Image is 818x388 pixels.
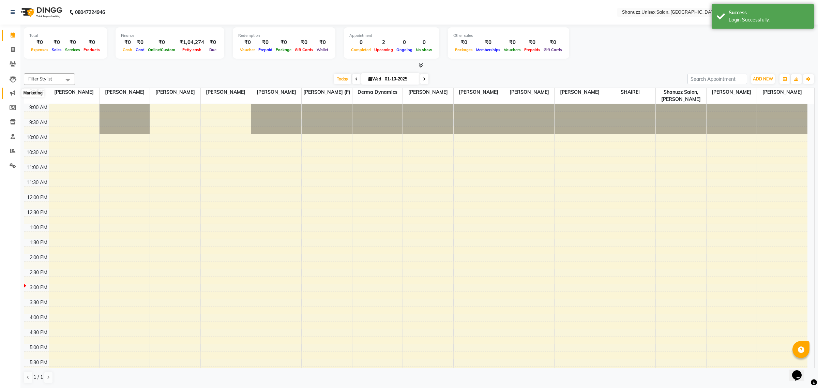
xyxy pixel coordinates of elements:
[28,284,49,291] div: 3:00 PM
[542,39,564,46] div: ₹0
[373,47,395,52] span: Upcoming
[605,88,655,96] span: SHAIREI
[257,47,274,52] span: Prepaid
[25,179,49,186] div: 11:30 AM
[656,88,706,104] span: Shanuzz Salon, [PERSON_NAME]
[28,344,49,351] div: 5:00 PM
[82,39,102,46] div: ₹0
[25,134,49,141] div: 10:00 AM
[373,39,395,46] div: 2
[349,33,434,39] div: Appointment
[454,88,504,96] span: [PERSON_NAME]
[28,359,49,366] div: 5:30 PM
[238,47,257,52] span: Voucher
[502,39,522,46] div: ₹0
[453,47,474,52] span: Packages
[293,47,315,52] span: Gift Cards
[121,47,134,52] span: Cash
[17,3,64,22] img: logo
[257,39,274,46] div: ₹0
[134,47,146,52] span: Card
[134,39,146,46] div: ₹0
[82,47,102,52] span: Products
[28,254,49,261] div: 2:00 PM
[28,224,49,231] div: 1:00 PM
[28,119,49,126] div: 9:30 AM
[474,47,502,52] span: Memberships
[352,88,403,96] span: Derma Dynamics
[146,39,177,46] div: ₹0
[28,104,49,111] div: 9:00 AM
[395,39,414,46] div: 0
[121,33,219,39] div: Finance
[177,39,207,46] div: ₹1,04,274
[150,88,200,96] span: [PERSON_NAME]
[453,33,564,39] div: Other sales
[207,39,219,46] div: ₹0
[33,374,43,381] span: 1 / 1
[29,39,50,46] div: ₹0
[334,74,351,84] span: Today
[28,299,49,306] div: 3:30 PM
[383,74,417,84] input: 2025-10-01
[395,47,414,52] span: Ongoing
[504,88,554,96] span: [PERSON_NAME]
[26,194,49,201] div: 12:00 PM
[28,76,52,81] span: Filter Stylist
[453,39,474,46] div: ₹0
[238,33,330,39] div: Redemption
[29,33,102,39] div: Total
[349,39,373,46] div: 0
[121,39,134,46] div: ₹0
[100,88,150,96] span: [PERSON_NAME]
[315,39,330,46] div: ₹0
[29,47,50,52] span: Expenses
[251,88,301,96] span: [PERSON_NAME]
[414,47,434,52] span: No show
[315,47,330,52] span: Wallet
[302,88,352,96] span: [PERSON_NAME] (F)
[367,76,383,81] span: Wed
[49,88,99,96] span: [PERSON_NAME]
[63,47,82,52] span: Services
[522,47,542,52] span: Prepaids
[208,47,218,52] span: Due
[25,164,49,171] div: 11:00 AM
[181,47,203,52] span: Petty cash
[238,39,257,46] div: ₹0
[50,39,63,46] div: ₹0
[63,39,82,46] div: ₹0
[293,39,315,46] div: ₹0
[274,47,293,52] span: Package
[21,89,44,98] div: Marketing
[50,47,63,52] span: Sales
[502,47,522,52] span: Vouchers
[274,39,293,46] div: ₹0
[474,39,502,46] div: ₹0
[349,47,373,52] span: Completed
[522,39,542,46] div: ₹0
[28,314,49,321] div: 4:00 PM
[542,47,564,52] span: Gift Cards
[75,3,105,22] b: 08047224946
[28,329,49,336] div: 4:30 PM
[146,47,177,52] span: Online/Custom
[201,88,251,96] span: [PERSON_NAME]
[789,361,811,381] iframe: chat widget
[25,149,49,156] div: 10:30 AM
[28,269,49,276] div: 2:30 PM
[28,239,49,246] div: 1:30 PM
[414,39,434,46] div: 0
[555,88,605,96] span: [PERSON_NAME]
[26,209,49,216] div: 12:30 PM
[403,88,453,96] span: [PERSON_NAME]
